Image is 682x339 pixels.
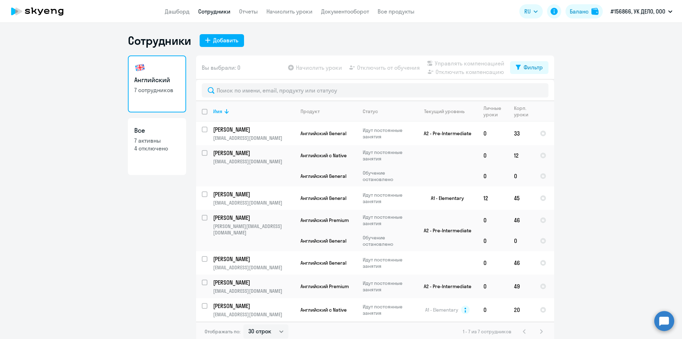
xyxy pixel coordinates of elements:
[213,223,294,236] p: [PERSON_NAME][EMAIL_ADDRESS][DOMAIN_NAME]
[519,4,543,18] button: RU
[200,34,244,47] button: Добавить
[213,302,294,310] a: [PERSON_NAME]
[478,122,508,145] td: 0
[213,149,293,157] p: [PERSON_NAME]
[213,149,294,157] a: [PERSON_NAME]
[134,144,180,152] p: 4 отключено
[412,122,478,145] td: A2 - Pre-Intermediate
[301,217,349,223] span: Английский Premium
[510,61,548,74] button: Фильтр
[363,192,411,205] p: Идут постоянные занятия
[570,7,589,16] div: Баланс
[478,275,508,298] td: 0
[213,214,294,222] a: [PERSON_NAME]
[213,158,294,165] p: [EMAIL_ADDRESS][DOMAIN_NAME]
[508,298,534,322] td: 20
[611,7,665,16] p: #156866, УК ДЕЛО, ООО
[412,186,478,210] td: A1 - Elementary
[321,8,369,15] a: Документооборот
[508,186,534,210] td: 45
[213,214,293,222] p: [PERSON_NAME]
[128,118,186,175] a: Все7 активны4 отключено
[478,210,508,231] td: 0
[165,8,190,15] a: Дашборд
[478,186,508,210] td: 12
[202,83,548,97] input: Поиск по имени, email, продукту или статусу
[363,149,411,162] p: Идут постоянные занятия
[363,108,378,115] div: Статус
[134,86,180,94] p: 7 сотрудников
[363,214,411,227] p: Идут постоянные занятия
[607,3,676,20] button: #156866, УК ДЕЛО, ООО
[508,145,534,166] td: 12
[363,127,411,140] p: Идут постоянные занятия
[213,36,238,44] div: Добавить
[213,108,222,115] div: Имя
[478,298,508,322] td: 0
[128,55,186,112] a: Английский7 сотрудников
[378,8,415,15] a: Все продукты
[213,126,294,133] a: [PERSON_NAME]
[239,8,258,15] a: Отчеты
[478,145,508,166] td: 0
[301,173,346,179] span: Английский General
[213,264,294,271] p: [EMAIL_ADDRESS][DOMAIN_NAME]
[266,8,313,15] a: Начислить уроки
[213,126,293,133] p: [PERSON_NAME]
[213,190,294,198] a: [PERSON_NAME]
[213,288,294,294] p: [EMAIL_ADDRESS][DOMAIN_NAME]
[363,280,411,293] p: Идут постоянные занятия
[213,279,294,286] a: [PERSON_NAME]
[478,166,508,186] td: 0
[508,166,534,186] td: 0
[301,195,346,201] span: Английский General
[363,234,411,247] p: Обучение остановлено
[134,137,180,144] p: 7 активны
[412,210,478,251] td: A2 - Pre-Intermediate
[213,255,294,263] a: [PERSON_NAME]
[565,4,603,18] button: Балансbalance
[301,130,346,137] span: Английский General
[301,108,320,115] div: Продукт
[363,256,411,269] p: Идут постоянные занятия
[134,75,180,85] h3: Английский
[128,33,191,48] h1: Сотрудники
[463,328,511,335] span: 1 - 7 из 7 сотрудников
[213,200,294,206] p: [EMAIL_ADDRESS][DOMAIN_NAME]
[508,251,534,275] td: 46
[425,307,458,313] span: A1 - Elementary
[508,210,534,231] td: 46
[478,251,508,275] td: 0
[483,105,508,118] div: Личные уроки
[363,303,411,316] p: Идут постоянные занятия
[134,62,146,73] img: english
[412,275,478,298] td: A2 - Pre-Intermediate
[301,307,347,313] span: Английский с Native
[417,108,477,115] div: Текущий уровень
[198,8,231,15] a: Сотрудники
[134,126,180,135] h3: Все
[363,170,411,182] p: Обучение остановлено
[202,63,240,72] span: Вы выбрали: 0
[213,279,293,286] p: [PERSON_NAME]
[213,302,293,310] p: [PERSON_NAME]
[524,7,531,16] span: RU
[301,238,346,244] span: Английский General
[514,105,534,118] div: Корп. уроки
[524,63,543,71] div: Фильтр
[213,190,293,198] p: [PERSON_NAME]
[508,122,534,145] td: 33
[591,8,599,15] img: balance
[301,260,346,266] span: Английский General
[508,275,534,298] td: 49
[478,231,508,251] td: 0
[508,231,534,251] td: 0
[301,283,349,290] span: Английский Premium
[213,311,294,318] p: [EMAIL_ADDRESS][DOMAIN_NAME]
[213,255,293,263] p: [PERSON_NAME]
[213,108,294,115] div: Имя
[424,108,465,115] div: Текущий уровень
[205,328,240,335] span: Отображать по:
[301,152,347,159] span: Английский с Native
